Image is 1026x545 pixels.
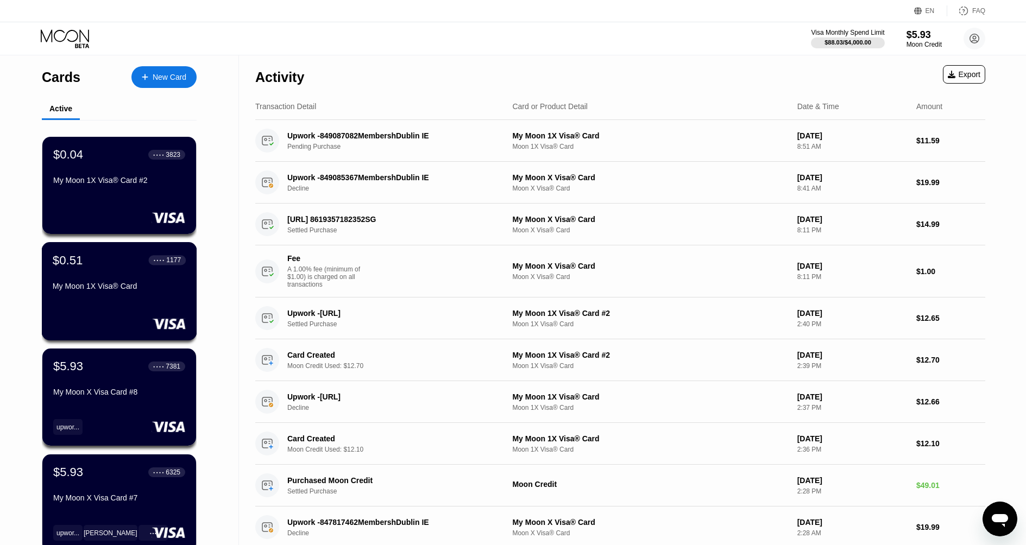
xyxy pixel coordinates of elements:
div: [DATE] [797,262,908,270]
div: upwor... [53,419,83,435]
div: Card Created [287,434,495,443]
div: My Moon X Visa® Card [512,518,788,527]
div: $19.99 [916,178,985,187]
div: 2:28 AM [797,529,908,537]
div: Export [948,70,980,79]
div: $12.65 [916,314,985,322]
div: $49.01 [916,481,985,490]
div: [DATE] [797,215,908,224]
div: 8:51 AM [797,143,908,150]
div: My Moon 1X Visa® Card [53,282,186,290]
div: 2:37 PM [797,404,908,411]
div: Decline [287,404,511,411]
div: My Moon X Visa® Card [512,262,788,270]
div: 8:41 AM [797,185,908,192]
div: $12.10 [916,439,985,448]
div: Moon 1X Visa® Card [512,143,788,150]
div: $0.04● ● ● ●3823My Moon 1X Visa® Card #2 [42,137,196,234]
div: My Moon X Visa Card #8 [53,388,185,396]
div: ● ● ● ● [154,258,165,262]
div: Decline [287,185,511,192]
div: Card or Product Detail [512,102,588,111]
div: 8:11 PM [797,226,908,234]
div: ● ● ● ● [153,365,164,368]
div: $5.93 [53,465,83,479]
div: $0.04 [53,148,83,162]
div: Moon X Visa® Card [512,185,788,192]
div: Purchased Moon Credit [287,476,495,485]
div: $5.93 [907,29,942,41]
div: Moon Credit Used: $12.70 [287,362,511,370]
div: New Card [131,66,197,88]
div: ● ● ● ● [153,471,164,474]
iframe: Button to launch messaging window [983,502,1017,536]
div: My Moon 1X Visa® Card [512,392,788,401]
div: A 1.00% fee (minimum of $1.00) is charged on all transactions [287,265,369,288]
div: Upwork -849087082MembershDublin IEPending PurchaseMy Moon 1X Visa® CardMoon 1X Visa® Card[DATE]8:... [255,120,985,162]
div: Upwork -[URL] [287,309,495,318]
div: My Moon 1X Visa® Card #2 [53,176,185,185]
div: $0.51 [53,253,83,267]
div: $11.59 [916,136,985,145]
div: Moon 1X Visa® Card [512,446,788,453]
div: Card CreatedMoon Credit Used: $12.70My Moon 1X Visa® Card #2Moon 1X Visa® Card[DATE]2:39 PM$12.70 [255,339,985,381]
div: FAQ [972,7,985,15]
div: upwor... [53,525,83,541]
div: $12.66 [916,397,985,406]
div: [DATE] [797,131,908,140]
div: Amount [916,102,942,111]
div: $1.00 [916,267,985,276]
div: Transaction Detail [255,102,316,111]
div: Moon 1X Visa® Card [512,362,788,370]
div: 6325 [166,468,180,476]
div: [DATE] [797,173,908,182]
div: My Moon X Visa Card #7 [53,493,185,502]
div: 7381 [166,363,180,370]
div: Moon 1X Visa® Card [512,404,788,411]
div: $5.93Moon Credit [907,29,942,48]
div: 2:39 PM [797,362,908,370]
div: Export [943,65,985,84]
div: $5.93● ● ● ●7381My Moon X Visa Card #8upwor... [42,348,196,446]
div: Moon Credit [907,41,942,48]
div: $0.51● ● ● ●1177My Moon 1X Visa® Card [42,243,196,340]
div: Active [49,104,72,113]
div: [DATE] [797,518,908,527]
div: Moon X Visa® Card [512,226,788,234]
div: My Moon 1X Visa® Card #2 [512,309,788,318]
div: New Card [153,73,186,82]
div: [DATE] [797,434,908,443]
div: upwor... [56,529,79,537]
div: Purchased Moon CreditSettled PurchaseMoon Credit[DATE]2:28 PM$49.01 [255,465,985,506]
div: [DATE] [797,351,908,359]
div: Settled Purchase [287,487,511,495]
div: Activity [255,69,304,85]
div: My Moon 1X Visa® Card [512,434,788,443]
div: Moon X Visa® Card [512,529,788,537]
div: [PERSON_NAME] [84,525,137,541]
div: My Moon X Visa® Card [512,173,788,182]
div: My Moon X Visa® Card [512,215,788,224]
div: Upwork -849085367MembershDublin IEDeclineMy Moon X Visa® CardMoon X Visa® Card[DATE]8:41 AM$19.99 [255,162,985,204]
div: [PERSON_NAME] [84,529,137,537]
div: Upwork -849085367MembershDublin IE [287,173,495,182]
div: 3823 [166,151,180,159]
div: Upwork -[URL]Settled PurchaseMy Moon 1X Visa® Card #2Moon 1X Visa® Card[DATE]2:40 PM$12.65 [255,297,985,339]
div: 1177 [166,256,181,264]
div: Moon 1X Visa® Card [512,320,788,328]
div: Cards [42,69,80,85]
div: Moon Credit Used: $12.10 [287,446,511,453]
div: Visa Monthly Spend Limit$88.03/$4,000.00 [811,29,884,48]
div: Pending Purchase [287,143,511,150]
div: EN [926,7,935,15]
div: [DATE] [797,476,908,485]
div: FAQ [947,5,985,16]
div: $19.99 [916,523,985,531]
div: upwor... [56,423,79,431]
div: My Moon 1X Visa® Card [512,131,788,140]
div: Upwork -847817462MembershDublin IE [287,518,495,527]
div: Upwork -[URL]DeclineMy Moon 1X Visa® CardMoon 1X Visa® Card[DATE]2:37 PM$12.66 [255,381,985,423]
div: Date & Time [797,102,839,111]
div: 2:40 PM [797,320,908,328]
div: Fee [287,254,363,263]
